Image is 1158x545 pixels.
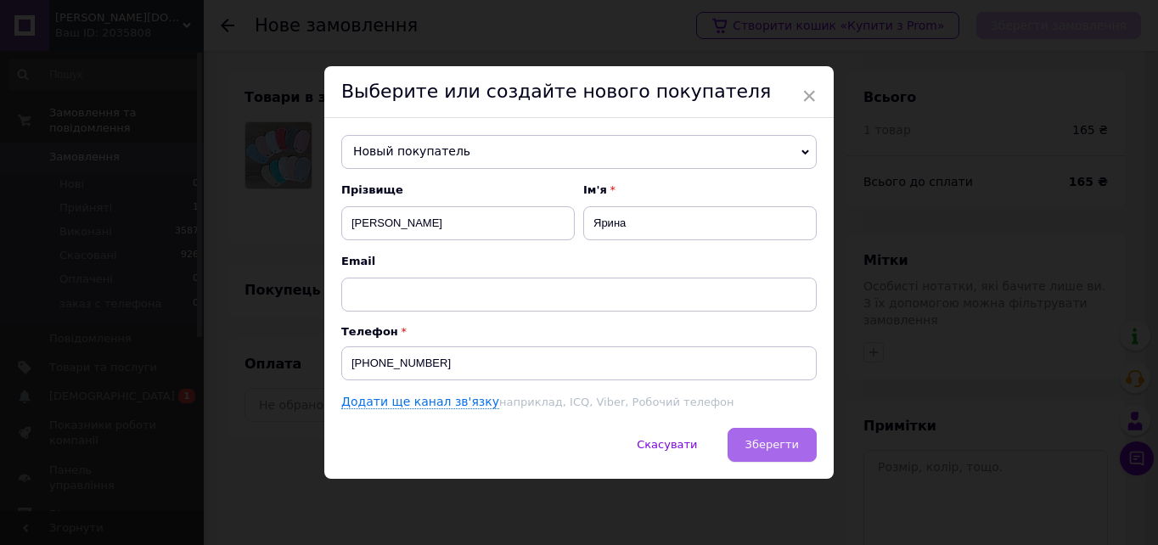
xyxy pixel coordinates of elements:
span: наприклад, ICQ, Viber, Робочий телефон [499,396,734,408]
input: +38 096 0000000 [341,346,817,380]
span: Зберегти [745,438,799,451]
button: Скасувати [619,428,715,462]
span: Прізвище [341,183,575,198]
button: Зберегти [728,428,817,462]
input: Наприклад: Іван [583,206,817,240]
a: Додати ще канал зв'язку [341,395,499,409]
span: Скасувати [637,438,697,451]
span: Новый покупатель [341,135,817,169]
span: Ім'я [583,183,817,198]
p: Телефон [341,325,817,338]
span: × [801,81,817,110]
div: Выберите или создайте нового покупателя [324,66,834,118]
input: Наприклад: Іванов [341,206,575,240]
span: Email [341,254,817,269]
